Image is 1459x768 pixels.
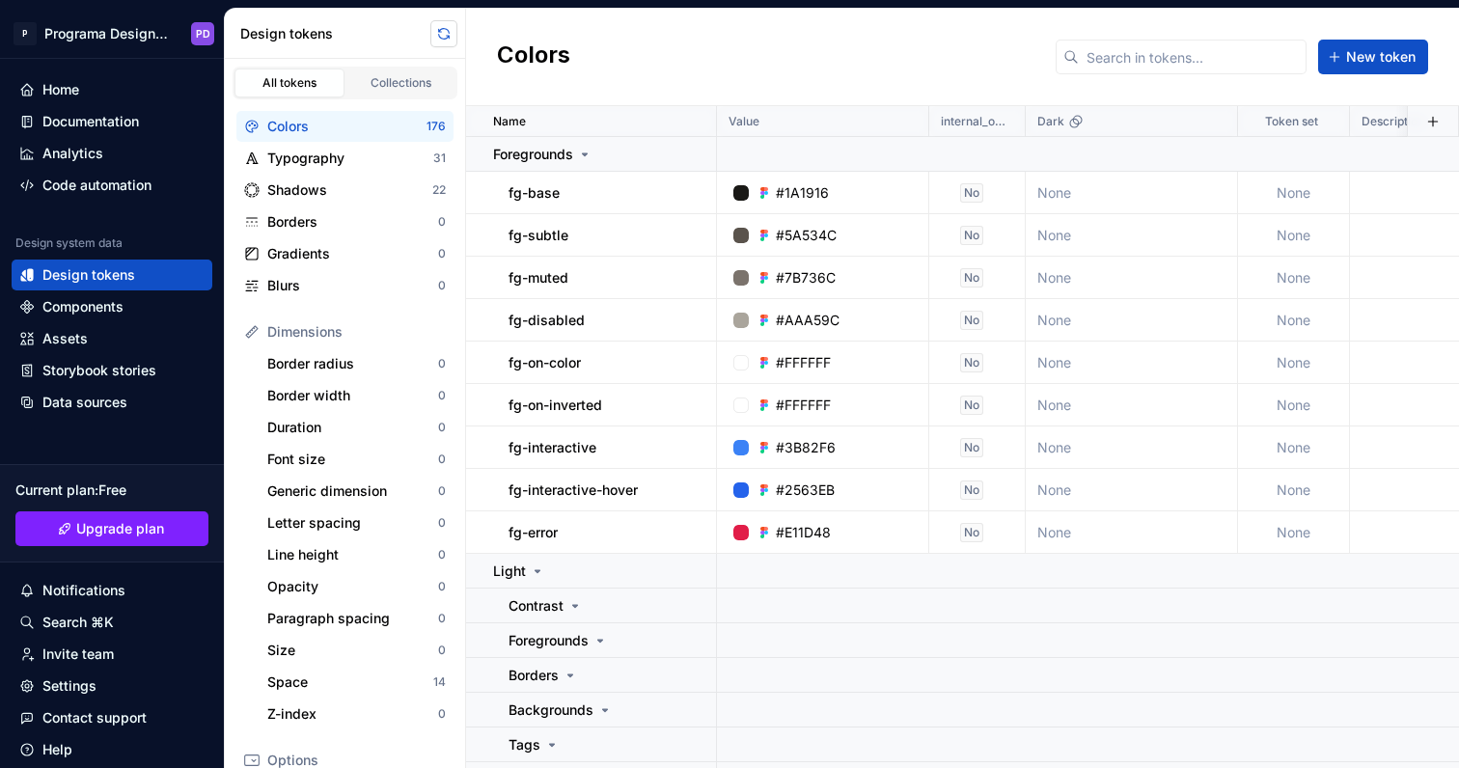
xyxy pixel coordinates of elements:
[1079,40,1307,74] input: Search in tokens...
[42,329,88,348] div: Assets
[1026,342,1238,384] td: None
[438,483,446,499] div: 0
[433,674,446,690] div: 14
[267,244,438,263] div: Gradients
[941,114,1009,129] p: internal_only
[267,450,438,469] div: Font size
[12,639,212,670] a: Invite team
[1026,511,1238,554] td: None
[509,666,559,685] p: Borders
[960,226,983,245] div: No
[1037,114,1064,129] p: Dark
[438,515,446,531] div: 0
[776,226,837,245] div: #5A534C
[267,276,438,295] div: Blurs
[1026,172,1238,214] td: None
[1318,40,1428,74] button: New token
[1026,257,1238,299] td: None
[438,706,446,722] div: 0
[267,149,433,168] div: Typography
[260,635,454,666] a: Size0
[267,704,438,724] div: Z-index
[1265,114,1318,129] p: Token set
[236,206,454,237] a: Borders0
[241,75,338,91] div: All tokens
[260,444,454,475] a: Font size0
[196,26,210,41] div: PD
[42,581,125,600] div: Notifications
[433,151,446,166] div: 31
[267,481,438,501] div: Generic dimension
[12,170,212,201] a: Code automation
[12,671,212,701] a: Settings
[960,438,983,457] div: No
[12,138,212,169] a: Analytics
[42,265,135,285] div: Design tokens
[42,708,147,727] div: Contact support
[776,183,829,203] div: #1A1916
[260,507,454,538] a: Letter spacing0
[1238,384,1350,426] td: None
[960,311,983,330] div: No
[509,268,568,288] p: fg-muted
[260,667,454,698] a: Space14
[42,297,124,316] div: Components
[236,270,454,301] a: Blurs0
[509,353,581,372] p: fg-on-color
[267,180,432,200] div: Shadows
[12,260,212,290] a: Design tokens
[15,480,208,500] div: Current plan : Free
[1026,384,1238,426] td: None
[960,268,983,288] div: No
[960,480,983,500] div: No
[438,214,446,230] div: 0
[260,380,454,411] a: Border width0
[509,480,638,500] p: fg-interactive-hover
[438,388,446,403] div: 0
[960,353,983,372] div: No
[236,143,454,174] a: Typography31
[1346,47,1416,67] span: New token
[12,575,212,606] button: Notifications
[1238,511,1350,554] td: None
[438,356,446,371] div: 0
[267,418,438,437] div: Duration
[729,114,759,129] p: Value
[353,75,450,91] div: Collections
[267,577,438,596] div: Opacity
[509,596,564,616] p: Contrast
[267,117,427,136] div: Colors
[260,699,454,729] a: Z-index0
[12,291,212,322] a: Components
[960,523,983,542] div: No
[776,268,836,288] div: #7B736C
[427,119,446,134] div: 176
[260,412,454,443] a: Duration0
[42,676,96,696] div: Settings
[42,361,156,380] div: Storybook stories
[776,353,831,372] div: #FFFFFF
[1026,299,1238,342] td: None
[15,235,123,251] div: Design system data
[42,176,151,195] div: Code automation
[12,355,212,386] a: Storybook stories
[1238,257,1350,299] td: None
[497,40,570,74] h2: Colors
[509,438,596,457] p: fg-interactive
[236,175,454,206] a: Shadows22
[260,539,454,570] a: Line height0
[260,571,454,602] a: Opacity0
[42,80,79,99] div: Home
[42,645,114,664] div: Invite team
[267,609,438,628] div: Paragraph spacing
[260,348,454,379] a: Border radius0
[509,735,540,754] p: Tags
[14,22,37,45] div: P
[12,387,212,418] a: Data sources
[509,700,593,720] p: Backgrounds
[12,323,212,354] a: Assets
[42,144,103,163] div: Analytics
[960,396,983,415] div: No
[267,641,438,660] div: Size
[493,562,526,581] p: Light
